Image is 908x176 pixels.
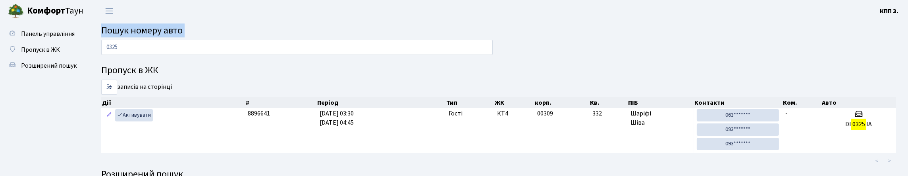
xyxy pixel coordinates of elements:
[27,4,65,17] b: Комфорт
[589,97,628,108] th: Кв.
[445,97,494,108] th: Тип
[494,97,534,108] th: ЖК
[782,97,821,108] th: Ком.
[4,42,83,58] a: Пропуск в ЖК
[21,61,77,70] span: Розширений пошук
[101,23,183,37] span: Пошук номеру авто
[21,29,75,38] span: Панель управління
[630,109,690,127] span: Шаріфі Шіва
[8,3,24,19] img: logo.png
[320,109,354,127] span: [DATE] 03:30 [DATE] 04:45
[880,7,898,16] b: КПП 3.
[316,97,445,108] th: Період
[880,6,898,16] a: КПП 3.
[101,97,245,108] th: Дії
[694,97,783,108] th: Контакти
[115,109,153,121] a: Активувати
[104,109,114,121] a: Редагувати
[101,80,117,95] select: записів на сторінці
[785,109,788,118] span: -
[245,97,316,108] th: #
[534,97,589,108] th: корп.
[101,65,896,76] h4: Пропуск в ЖК
[4,26,83,42] a: Панель управління
[537,109,553,118] span: 00309
[4,58,83,74] a: Розширений пошук
[851,119,866,130] mark: 0325
[627,97,694,108] th: ПІБ
[824,121,893,128] h5: DI IA
[248,109,270,118] span: 8896641
[21,45,60,54] span: Пропуск в ЖК
[27,4,83,18] span: Таун
[821,97,896,108] th: Авто
[497,109,531,118] span: КТ4
[101,40,493,55] input: Пошук
[101,80,172,95] label: записів на сторінці
[592,109,625,118] span: 332
[99,4,119,18] button: Переключити навігацію
[449,109,463,118] span: Гості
